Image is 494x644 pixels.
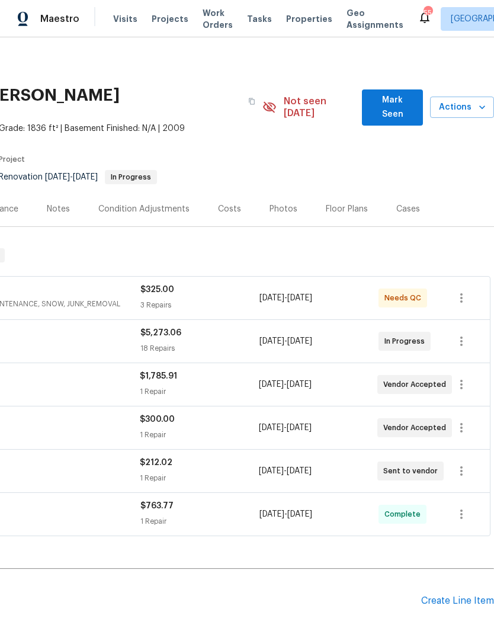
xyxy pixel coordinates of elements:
[98,203,190,215] div: Condition Adjustments
[287,424,312,432] span: [DATE]
[140,372,177,380] span: $1,785.91
[140,329,181,337] span: $5,273.06
[259,294,284,302] span: [DATE]
[140,459,172,467] span: $212.02
[383,379,451,390] span: Vendor Accepted
[362,89,423,126] button: Mark Seen
[259,337,284,345] span: [DATE]
[440,100,485,115] span: Actions
[259,292,312,304] span: -
[384,508,425,520] span: Complete
[259,467,284,475] span: [DATE]
[259,335,312,347] span: -
[259,510,284,518] span: [DATE]
[384,335,429,347] span: In Progress
[270,203,297,215] div: Photos
[140,286,174,294] span: $325.00
[287,380,312,389] span: [DATE]
[140,502,174,510] span: $763.77
[140,386,258,398] div: 1 Repair
[152,13,188,25] span: Projects
[421,595,494,607] div: Create Line Item
[287,467,312,475] span: [DATE]
[203,7,233,31] span: Work Orders
[218,203,241,215] div: Costs
[140,429,258,441] div: 1 Repair
[45,173,98,181] span: -
[259,424,284,432] span: [DATE]
[140,515,259,527] div: 1 Repair
[384,292,426,304] span: Needs QC
[287,337,312,345] span: [DATE]
[259,465,312,477] span: -
[45,173,70,181] span: [DATE]
[106,174,156,181] span: In Progress
[47,203,70,215] div: Notes
[371,93,413,122] span: Mark Seen
[140,415,175,424] span: $300.00
[140,299,259,311] div: 3 Repairs
[347,7,403,31] span: Geo Assignments
[284,95,355,119] span: Not seen [DATE]
[326,203,368,215] div: Floor Plans
[259,380,284,389] span: [DATE]
[40,13,79,25] span: Maestro
[259,379,312,390] span: -
[287,294,312,302] span: [DATE]
[424,7,432,19] div: 55
[113,13,137,25] span: Visits
[140,342,259,354] div: 18 Repairs
[73,173,98,181] span: [DATE]
[396,203,420,215] div: Cases
[247,15,272,23] span: Tasks
[259,508,312,520] span: -
[430,97,494,118] button: Actions
[383,465,442,477] span: Sent to vendor
[383,422,451,434] span: Vendor Accepted
[286,13,332,25] span: Properties
[241,91,262,112] button: Copy Address
[287,510,312,518] span: [DATE]
[259,422,312,434] span: -
[140,472,258,484] div: 1 Repair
